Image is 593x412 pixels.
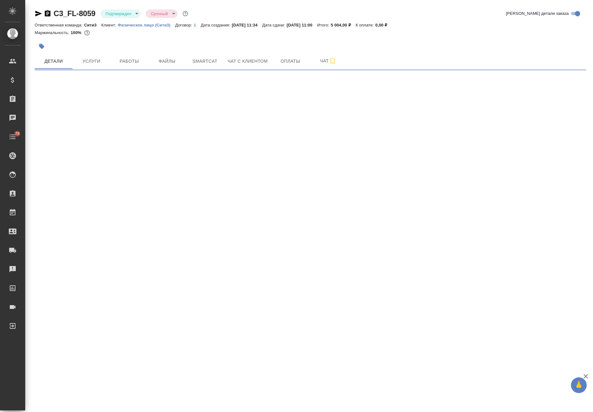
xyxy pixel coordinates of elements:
span: Детали [38,57,69,65]
a: Физическое лицо (Сити3) [118,22,175,27]
button: Срочный [149,11,170,16]
span: Работы [114,57,144,65]
button: 🙏 [571,377,587,393]
button: Добавить тэг [35,39,49,53]
p: Сити3 [84,23,102,27]
p: 0,00 ₽ [375,23,392,27]
p: Клиент: [101,23,118,27]
span: 78 [11,131,23,137]
p: Физическое лицо (Сити3) [118,23,175,27]
button: Доп статусы указывают на важность/срочность заказа [181,9,189,18]
p: [DATE] 11:34 [232,23,262,27]
p: Итого: [317,23,331,27]
span: Услуги [76,57,107,65]
svg: Подписаться [329,57,336,65]
p: Договор: [175,23,194,27]
span: Файлы [152,57,182,65]
span: Smartcat [190,57,220,65]
span: [PERSON_NAME] детали заказа [506,10,569,17]
p: [DATE] 11:00 [287,23,317,27]
p: 5 004,00 ₽ [331,23,356,27]
p: 1 [194,23,201,27]
a: C3_FL-8059 [54,9,96,18]
p: К оплате: [356,23,375,27]
button: Скопировать ссылку [44,10,51,17]
span: 🙏 [573,379,584,392]
span: Чат с клиентом [228,57,268,65]
p: Дата создания: [201,23,232,27]
p: Ответственная команда: [35,23,84,27]
span: Чат [313,57,343,65]
p: Дата сдачи: [262,23,287,27]
p: Маржинальность: [35,30,71,35]
button: Подтвержден [104,11,133,16]
a: 1 [194,22,201,27]
div: Подтвержден [146,9,177,18]
span: Оплаты [275,57,305,65]
a: 78 [2,129,24,145]
button: Скопировать ссылку для ЯМессенджера [35,10,42,17]
button: 0.00 RUB; [83,29,91,37]
div: Подтвержден [101,9,141,18]
p: 100% [71,30,83,35]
